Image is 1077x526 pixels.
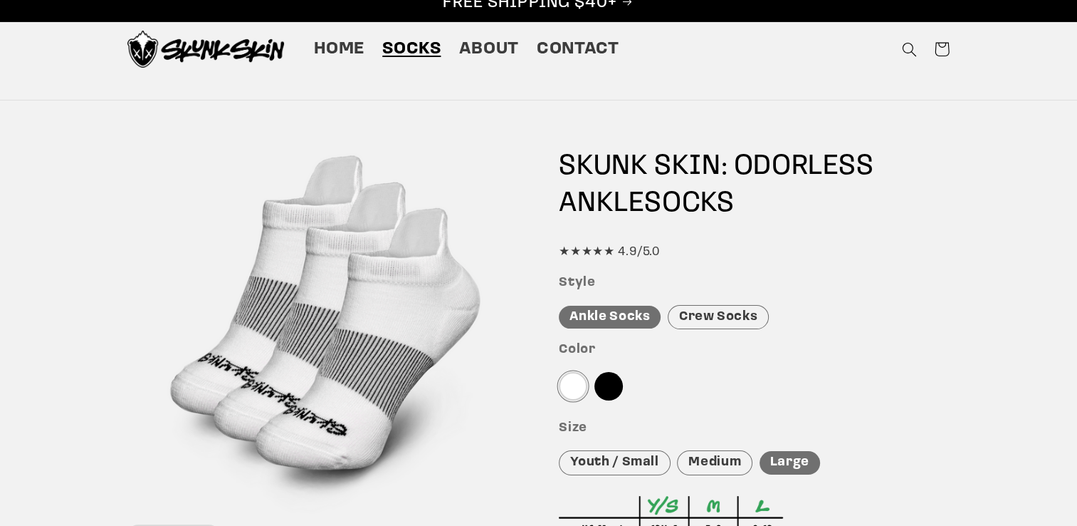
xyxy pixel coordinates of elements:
[450,29,527,69] a: About
[559,306,661,329] div: Ankle Socks
[313,38,364,61] span: Home
[668,305,769,330] div: Crew Socks
[127,31,284,68] img: Skunk Skin Anti-Odor Socks.
[893,33,925,66] summary: Search
[374,29,450,69] a: Socks
[559,242,950,263] div: ★★★★★ 4.9/5.0
[559,421,950,437] h3: Size
[537,38,619,61] span: Contact
[559,342,950,359] h3: Color
[760,451,820,475] div: Large
[527,29,628,69] a: Contact
[559,190,644,218] span: ANKLE
[677,450,752,475] div: Medium
[559,450,670,475] div: Youth / Small
[459,38,519,61] span: About
[559,148,950,222] h1: SKUNK SKIN: ODORLESS SOCKS
[305,29,374,69] a: Home
[382,38,441,61] span: Socks
[559,275,950,292] h3: Style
